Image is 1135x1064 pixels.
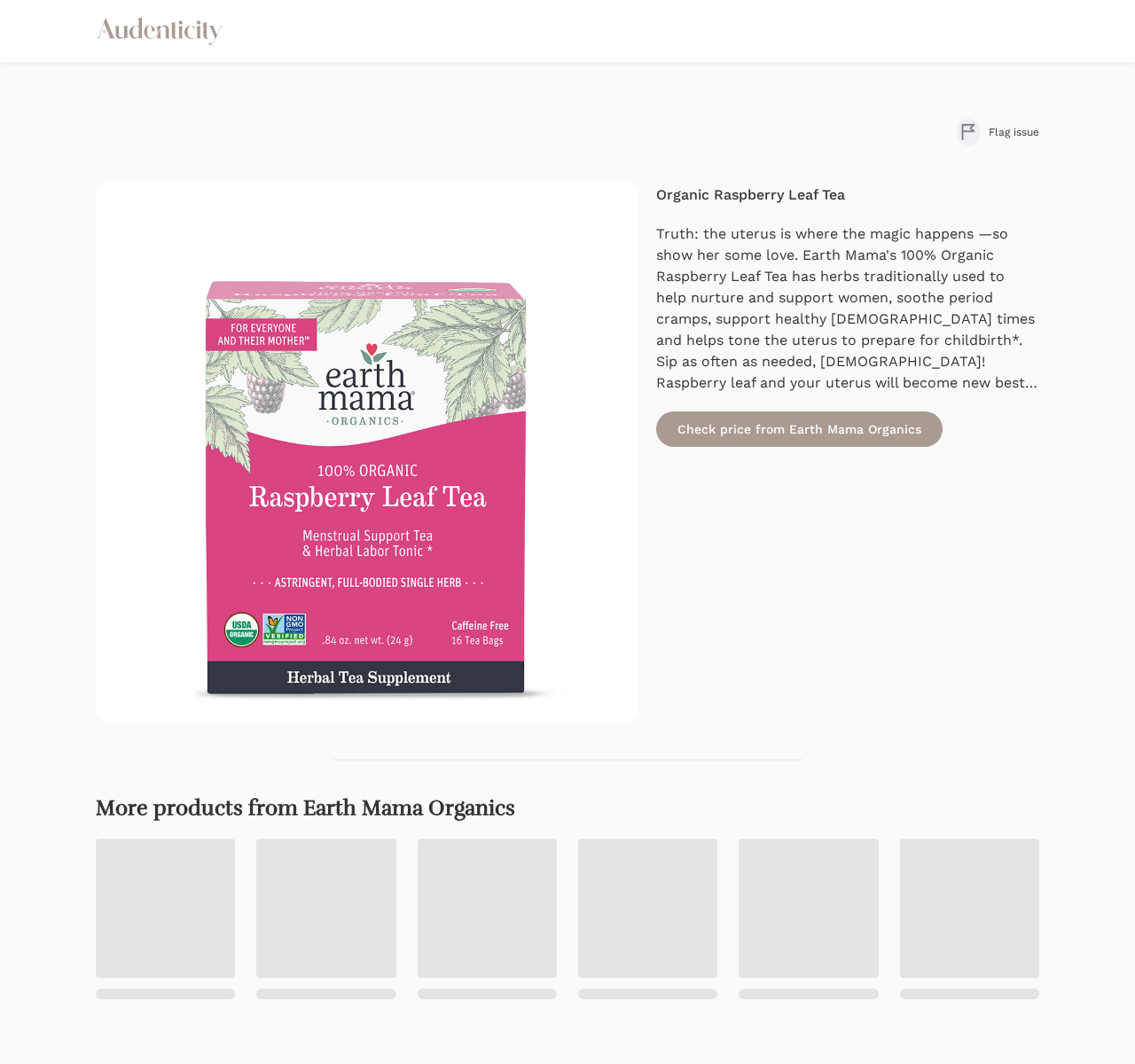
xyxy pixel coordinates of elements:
[656,184,1039,206] h4: Organic Raspberry Leaf Tea
[96,796,1039,821] h2: More products from Earth Mama Organics
[96,181,638,724] img: Organic Raspberry Leaf Tea
[656,223,1039,394] div: Truth: the uterus is where the magic happens —so show her some love. Earth Mama's 100% Organic Ra...
[957,119,1039,145] button: Flag issue
[656,411,943,447] a: Check price from Earth Mama Organics
[989,125,1039,139] span: Flag issue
